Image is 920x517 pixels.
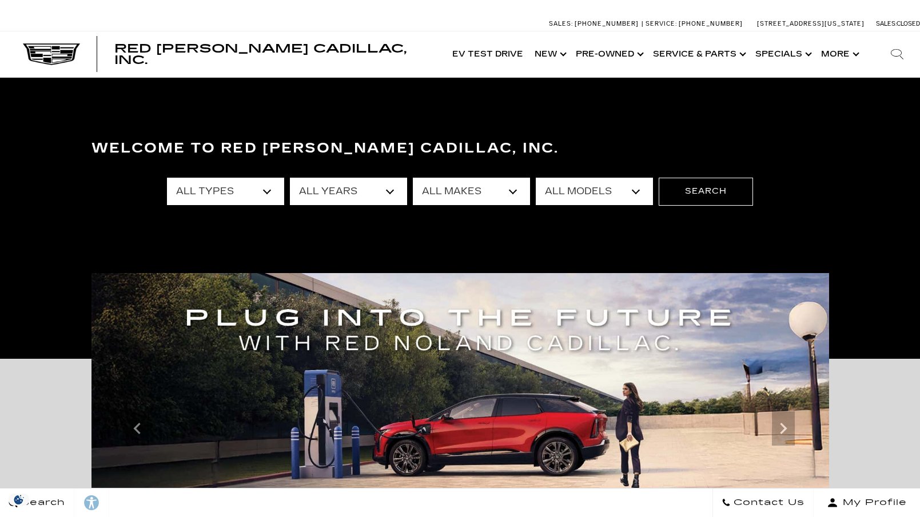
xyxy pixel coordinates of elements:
a: Sales: [PHONE_NUMBER] [549,21,642,27]
button: More [815,31,863,77]
span: Red [PERSON_NAME] Cadillac, Inc. [114,42,407,67]
span: Contact Us [731,495,804,511]
section: Click to Open Cookie Consent Modal [6,494,32,506]
select: Filter by model [536,178,653,205]
a: [STREET_ADDRESS][US_STATE] [757,20,865,27]
a: EV Test Drive [447,31,529,77]
span: Sales: [876,20,897,27]
select: Filter by make [413,178,530,205]
a: New [529,31,570,77]
a: Service & Parts [647,31,750,77]
span: Search [18,495,65,511]
a: Red [PERSON_NAME] Cadillac, Inc. [114,43,435,66]
span: Closed [897,20,920,27]
a: Specials [750,31,815,77]
a: Pre-Owned [570,31,647,77]
select: Filter by type [167,178,284,205]
a: Service: [PHONE_NUMBER] [642,21,746,27]
span: [PHONE_NUMBER] [679,20,743,27]
img: Opt-Out Icon [6,494,32,506]
span: Service: [646,20,677,27]
div: Next slide [772,411,795,446]
select: Filter by year [290,178,407,205]
span: My Profile [838,495,907,511]
button: Search [659,178,753,205]
span: Sales: [549,20,573,27]
span: [PHONE_NUMBER] [575,20,639,27]
h3: Welcome to Red [PERSON_NAME] Cadillac, Inc. [91,137,829,160]
a: Contact Us [712,488,814,517]
button: Open user profile menu [814,488,920,517]
div: Previous slide [126,411,149,446]
img: Cadillac Dark Logo with Cadillac White Text [23,43,80,65]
